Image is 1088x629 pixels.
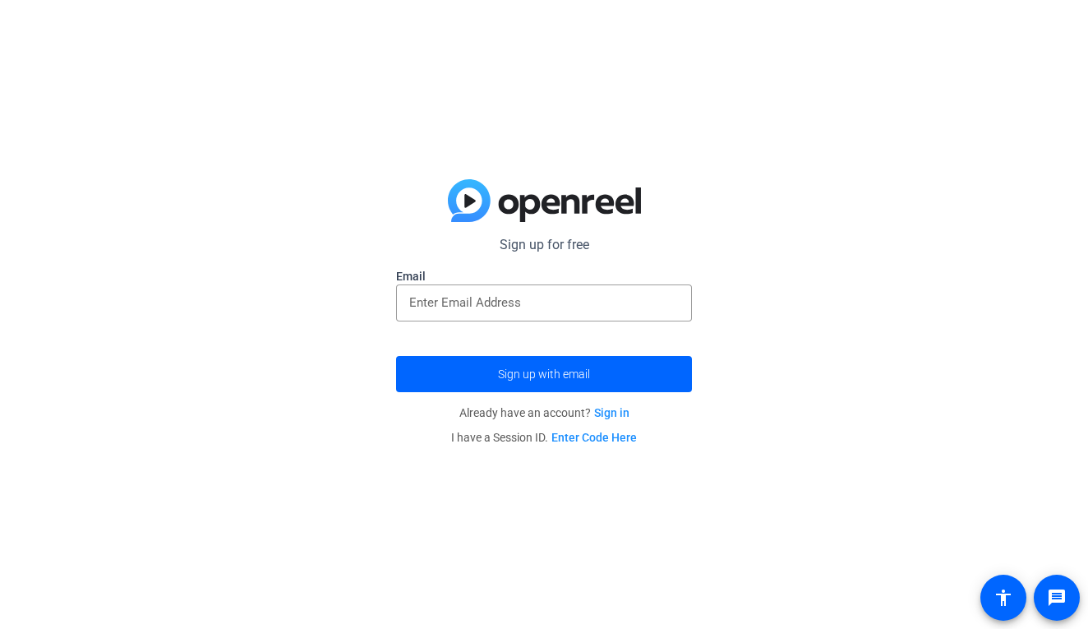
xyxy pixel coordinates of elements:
span: I have a Session ID. [451,431,637,444]
mat-icon: accessibility [993,588,1013,608]
span: Already have an account? [459,406,629,419]
input: Enter Email Address [409,293,679,312]
button: Sign up with email [396,356,692,392]
label: Email [396,268,692,284]
a: Sign in [594,406,629,419]
a: Enter Code Here [551,431,637,444]
img: blue-gradient.svg [448,179,641,222]
mat-icon: message [1047,588,1067,608]
p: Sign up for free [396,235,692,255]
